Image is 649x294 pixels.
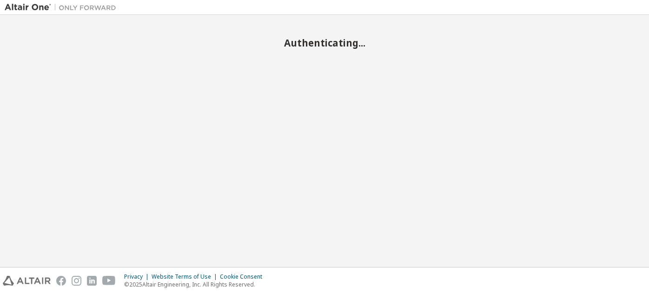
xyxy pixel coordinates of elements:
[152,273,220,281] div: Website Terms of Use
[5,37,644,49] h2: Authenticating...
[124,281,268,288] p: © 2025 Altair Engineering, Inc. All Rights Reserved.
[220,273,268,281] div: Cookie Consent
[3,276,51,286] img: altair_logo.svg
[5,3,121,12] img: Altair One
[87,276,97,286] img: linkedin.svg
[56,276,66,286] img: facebook.svg
[72,276,81,286] img: instagram.svg
[102,276,116,286] img: youtube.svg
[124,273,152,281] div: Privacy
